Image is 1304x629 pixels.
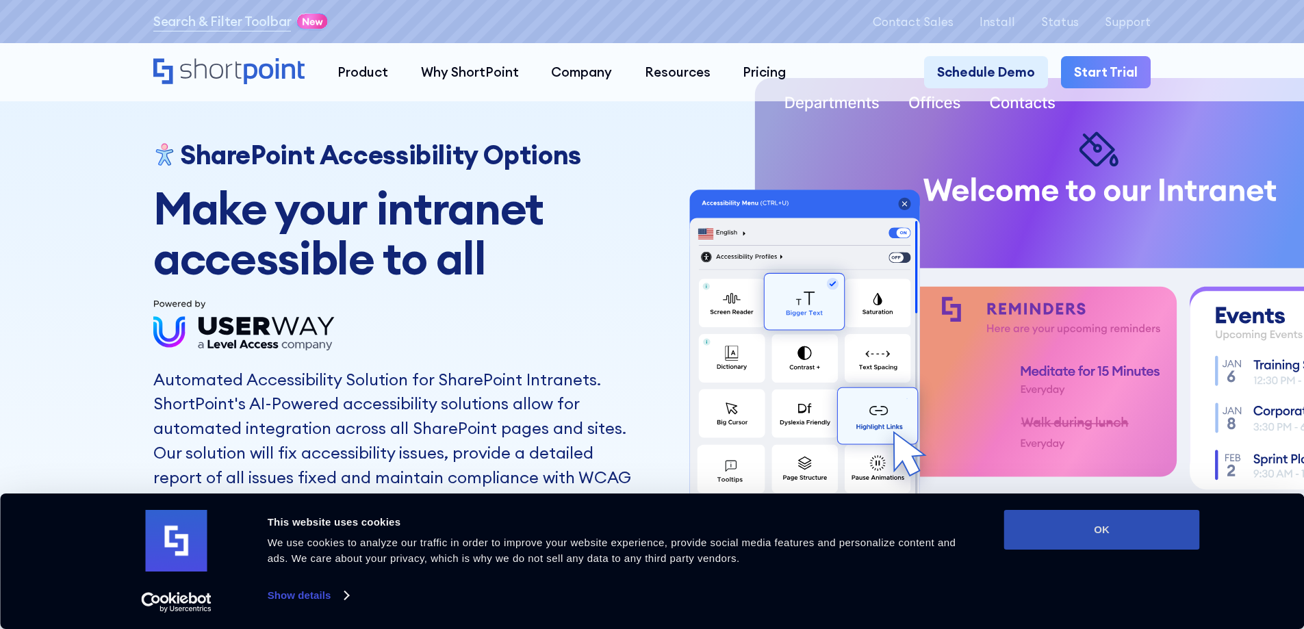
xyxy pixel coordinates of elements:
[980,15,1015,28] a: Install
[924,56,1048,89] a: Schedule Demo
[873,15,954,28] a: Contact Sales
[1041,15,1079,28] a: Status - open in a new tab
[535,56,628,89] a: Company
[551,62,612,82] div: Company
[153,143,175,166] img: Accessibility for SharePoint
[1105,15,1151,28] a: Support - open in a new tab
[268,514,973,530] div: This website uses cookies
[153,368,642,392] h2: Automated Accessibility Solution for SharePoint Intranets.
[645,62,711,82] div: Resources
[116,592,236,613] a: Usercentrics Cookiebot - opens in a new window
[1041,15,1079,28] p: Status
[146,510,207,572] img: logo
[727,56,803,89] a: Pricing
[153,183,642,283] h2: Make your intranet accessible to all
[153,391,642,514] p: ShortPoint's AI-Powered accessibility solutions allow for automated integration across all ShareP...
[1061,56,1151,89] a: Start Trial
[153,296,335,355] img: Userway
[1004,510,1200,550] button: OK
[421,62,519,82] div: Why ShortPoint
[268,585,348,606] a: Show details
[153,58,305,86] a: Home
[743,62,786,82] div: Pricing
[628,56,727,89] a: Resources
[405,56,535,89] a: Why ShortPoint
[180,140,581,170] h1: SharePoint Accessibility Options
[153,12,292,31] a: Search & Filter Toolbar
[1105,15,1151,28] p: Support
[337,62,388,82] div: Product
[268,537,956,564] span: We use cookies to analyze our traffic in order to improve your website experience, provide social...
[321,56,405,89] a: Product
